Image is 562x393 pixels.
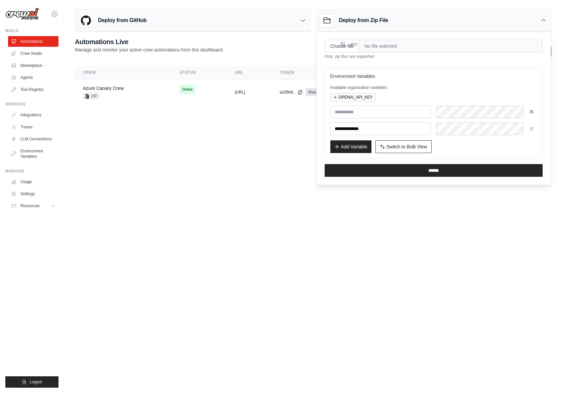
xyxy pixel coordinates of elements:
[8,60,59,71] a: Marketplace
[8,122,59,132] a: Traces
[8,176,59,187] a: Usage
[359,40,543,52] span: No file selected
[529,361,562,393] iframe: Chat Widget
[8,146,59,162] a: Environment Variables
[330,93,376,102] button: OPENAI_API_KEY
[75,37,224,46] h2: Automations Live
[330,73,537,80] h3: Environment Variables
[172,66,227,80] th: Status
[30,379,42,385] span: Logout
[8,188,59,199] a: Settings
[83,93,99,100] span: ZIP
[330,85,537,90] p: Available organization variables:
[8,72,59,83] a: Agents
[8,134,59,144] a: LLM Connections
[325,40,359,52] input: Choose file
[5,28,59,33] div: Build
[306,88,321,96] a: Reset
[339,16,388,24] h3: Deploy from Zip File
[375,140,432,153] button: Switch to Bulk View
[98,16,146,24] h3: Deploy from GitHub
[330,140,371,153] button: Add Variable
[75,66,172,80] th: Crew
[20,203,39,209] span: Resources
[8,48,59,59] a: Crew Studio
[8,110,59,120] a: Integrations
[180,85,195,94] span: Online
[5,376,59,388] button: Logout
[5,168,59,174] div: Manage
[8,84,59,95] a: Tool Registry
[79,14,93,27] img: GitHub Logo
[325,54,543,59] p: Only .zip files are supported
[8,201,59,211] button: Resources
[5,8,39,20] img: Logo
[279,90,303,95] button: a2d5b6...
[271,66,370,80] th: Token
[83,86,124,91] a: Azure Canary Crew
[5,102,59,107] div: Operate
[227,66,271,80] th: URL
[386,143,427,150] span: Switch to Bulk View
[8,36,59,47] a: Automations
[75,46,224,53] p: Manage and monitor your active crew automations from this dashboard.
